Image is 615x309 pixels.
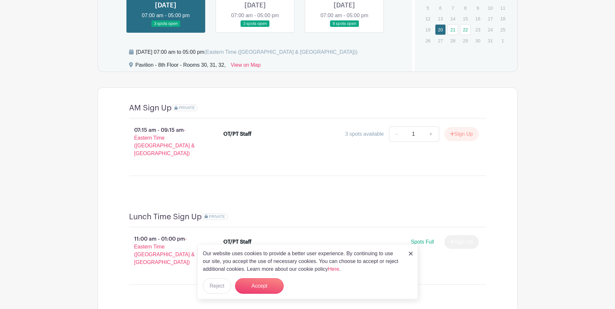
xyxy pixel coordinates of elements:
div: OT/PT Staff [223,130,252,138]
p: 27 [435,36,446,46]
p: 14 [447,14,458,24]
p: 7 [447,3,458,13]
p: 17 [485,14,496,24]
h4: AM Sign Up [129,103,171,113]
a: View on Map [231,61,261,72]
p: 29 [460,36,471,46]
p: 18 [497,14,508,24]
h4: Lunch Time Sign Up [129,212,202,222]
p: Our website uses cookies to provide a better user experience. By continuing to use our site, you ... [203,250,402,273]
a: 20 [435,24,446,35]
button: Accept [235,278,284,294]
p: 16 [472,14,483,24]
p: 5 [422,3,433,13]
a: 22 [460,24,471,35]
p: 30 [472,36,483,46]
div: 3 spots available [345,130,384,138]
p: 12 [422,14,433,24]
p: 31 [485,36,496,46]
span: (Eastern Time ([GEOGRAPHIC_DATA] & [GEOGRAPHIC_DATA])) [204,49,358,55]
a: - [389,126,404,142]
p: 11:00 am - 01:00 pm [119,233,213,269]
div: OT/PT Staff [223,238,252,246]
span: PRIVATE [209,214,225,219]
p: 24 [485,25,496,35]
a: Here [328,266,339,272]
a: + [423,126,439,142]
p: 15 [460,14,471,24]
button: Sign Up [444,127,479,141]
span: - Eastern Time ([GEOGRAPHIC_DATA] & [GEOGRAPHIC_DATA]) [134,127,195,156]
p: 13 [435,14,446,24]
span: PRIVATE [179,106,195,110]
a: 21 [447,24,458,35]
div: [DATE] 07:00 am to 05:00 pm [136,48,358,56]
p: 10 [485,3,496,13]
p: 11 [497,3,508,13]
p: 26 [422,36,433,46]
p: 1 [497,36,508,46]
p: 19 [422,25,433,35]
img: close_button-5f87c8562297e5c2d7936805f587ecaba9071eb48480494691a3f1689db116b3.svg [409,252,413,256]
p: 25 [497,25,508,35]
button: Reject [203,278,231,294]
span: - Eastern Time ([GEOGRAPHIC_DATA] & [GEOGRAPHIC_DATA]) [134,236,195,265]
span: Spots Full [411,239,434,245]
p: 28 [447,36,458,46]
div: Pavilion - 8th Floor - Rooms 30, 31, 32, [136,61,226,72]
p: 23 [472,25,483,35]
p: 8 [460,3,471,13]
p: 6 [435,3,446,13]
p: 07:15 am - 09:15 am [119,124,213,160]
p: 9 [472,3,483,13]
